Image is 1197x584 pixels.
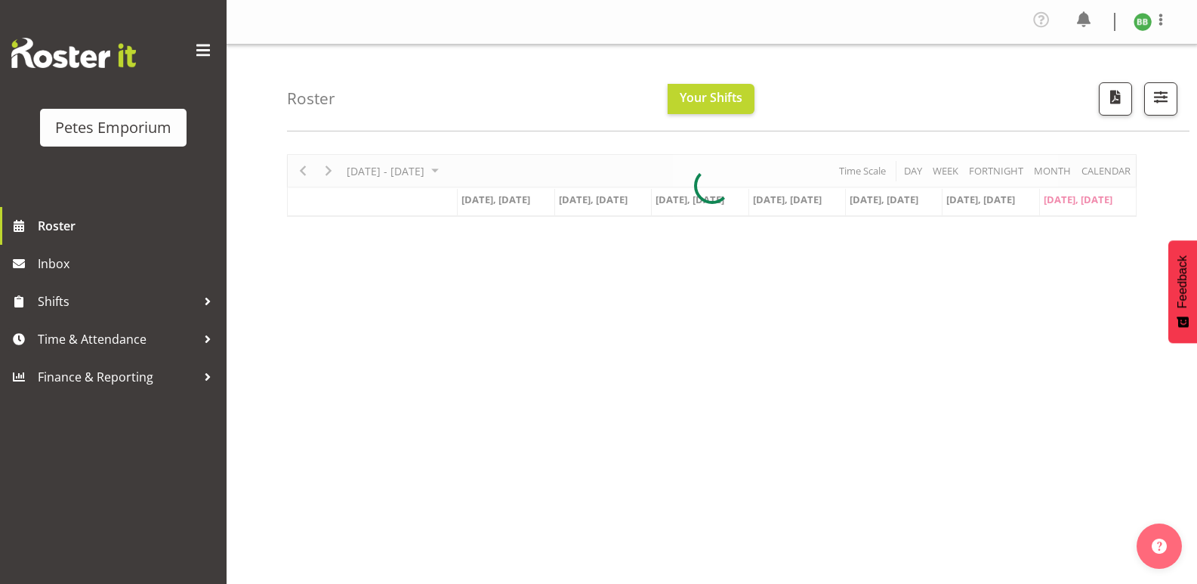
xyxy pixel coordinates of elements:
[38,366,196,388] span: Finance & Reporting
[1134,13,1152,31] img: beena-bist9974.jpg
[11,38,136,68] img: Rosterit website logo
[38,290,196,313] span: Shifts
[680,89,742,106] span: Your Shifts
[55,116,171,139] div: Petes Emporium
[38,252,219,275] span: Inbox
[38,215,219,237] span: Roster
[668,84,754,114] button: Your Shifts
[287,90,335,107] h4: Roster
[1152,539,1167,554] img: help-xxl-2.png
[1168,240,1197,343] button: Feedback - Show survey
[38,328,196,351] span: Time & Attendance
[1144,82,1177,116] button: Filter Shifts
[1176,255,1189,308] span: Feedback
[1099,82,1132,116] button: Download a PDF of the roster according to the set date range.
